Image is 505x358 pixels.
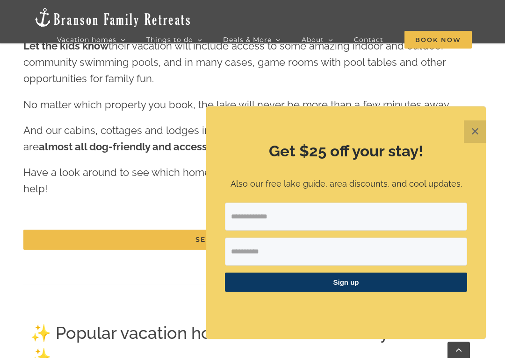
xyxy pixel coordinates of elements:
button: Sign up [225,273,467,292]
span: Vacation homes [57,36,116,43]
h2: Get $25 off your stay! [225,140,467,162]
a: Vacation homes [57,30,125,49]
p: Also our free lake guide, area discounts, and cool updates. [225,177,467,191]
a: Things to do [146,30,202,49]
span: No matter which property you book, the lake will never be more than a few minutes away. [23,98,450,111]
button: Close [464,120,486,143]
strong: almost all dog-friendly and accessible for all mobility levels [39,140,331,153]
a: Book Now [404,30,472,49]
span: their vacation will include access to some amazing indoor and outdoor community swimming pools, a... [23,40,446,84]
img: Branson Family Retreats Logo [33,7,192,28]
p: ​ [225,303,467,313]
a: Contact [354,30,383,49]
span: Deals & More [223,36,272,43]
span: Have a look around to see which home works best for your group. And let us know how we can help! [23,166,477,195]
span: See our vacation homes [195,236,310,244]
span: Book Now [404,31,472,49]
span: Things to do [146,36,193,43]
a: See our vacation homes [23,230,482,250]
nav: Main Menu Sticky [57,30,472,49]
span: About [302,36,324,43]
a: About [302,30,333,49]
input: First Name [225,238,467,266]
input: Email Address [225,203,467,231]
a: Deals & More [223,30,281,49]
span: And our cabins, cottages and lodges in [GEOGRAPHIC_DATA] and on [GEOGRAPHIC_DATA] are . [23,124,458,153]
span: Contact [354,36,383,43]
